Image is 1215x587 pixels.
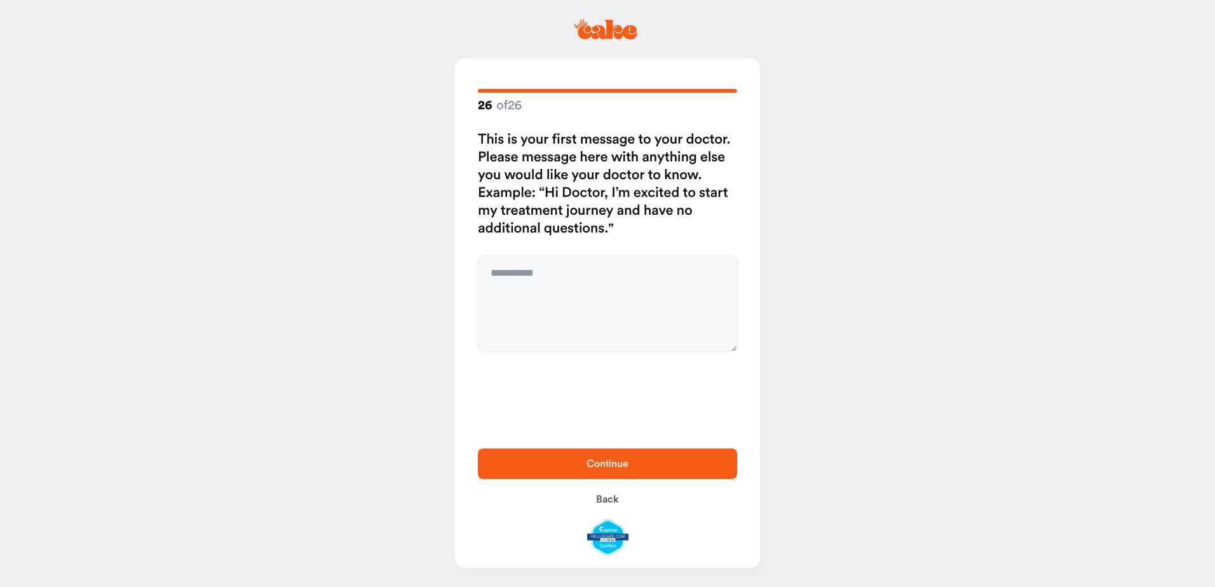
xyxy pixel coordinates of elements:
[596,494,619,504] span: Back
[478,131,737,238] h2: This is your first message to your doctor. Please message here with anything else you would like ...
[478,484,737,515] button: Back
[587,520,628,555] img: legit-script-certified.png
[478,98,492,114] span: 26
[478,97,522,113] strong: of 26
[478,449,737,479] button: Continue
[587,459,628,469] span: Continue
